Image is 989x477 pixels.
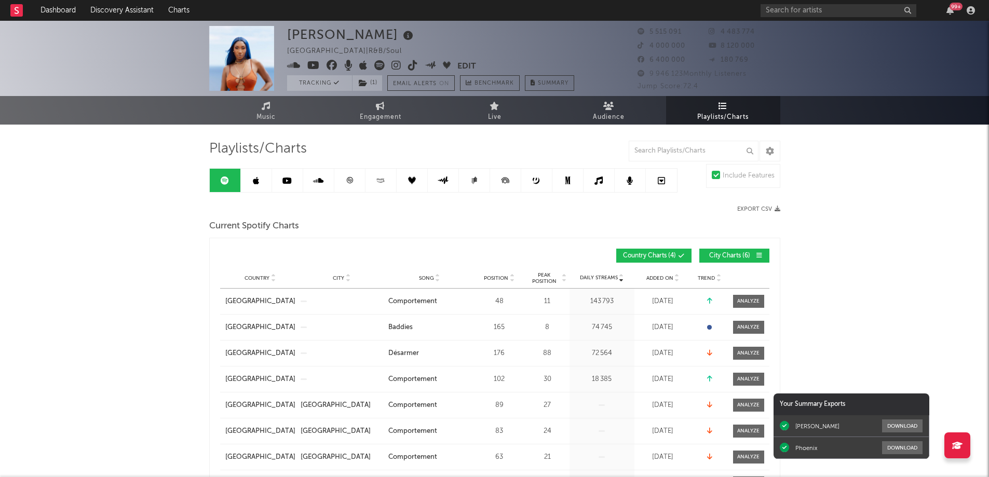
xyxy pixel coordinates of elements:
[209,96,323,125] a: Music
[709,29,755,35] span: 4 483 774
[209,220,299,233] span: Current Spotify Charts
[301,452,383,462] a: [GEOGRAPHIC_DATA]
[528,348,567,359] div: 88
[388,296,437,307] div: Comportement
[882,419,923,432] button: Download
[388,374,471,385] a: Comportement
[388,322,413,333] div: Baddies
[388,426,437,437] div: Comportement
[488,111,502,124] span: Live
[475,77,514,90] span: Benchmark
[225,426,295,437] a: [GEOGRAPHIC_DATA]
[388,452,471,462] a: Comportement
[572,296,632,307] div: 143 793
[528,272,561,284] span: Peak Position
[723,170,775,182] div: Include Features
[225,348,295,359] a: [GEOGRAPHIC_DATA]
[225,296,295,307] a: [GEOGRAPHIC_DATA]
[946,6,954,15] button: 99+
[795,423,839,430] div: [PERSON_NAME]
[439,81,449,87] em: On
[528,296,567,307] div: 11
[697,111,749,124] span: Playlists/Charts
[476,426,523,437] div: 83
[882,441,923,454] button: Download
[637,348,689,359] div: [DATE]
[580,274,618,282] span: Daily Streams
[552,96,666,125] a: Audience
[245,275,269,281] span: Country
[301,426,383,437] a: [GEOGRAPHIC_DATA]
[638,57,685,63] span: 6 400 000
[637,296,689,307] div: [DATE]
[360,111,401,124] span: Engagement
[572,374,632,385] div: 18 385
[709,43,755,49] span: 8 120 000
[476,452,523,462] div: 63
[287,75,352,91] button: Tracking
[638,43,685,49] span: 4 000 000
[225,400,295,411] a: [GEOGRAPHIC_DATA]
[388,374,437,385] div: Comportement
[287,26,416,43] div: [PERSON_NAME]
[225,452,295,462] a: [GEOGRAPHIC_DATA]
[387,75,455,91] button: Email AlertsOn
[774,393,929,415] div: Your Summary Exports
[709,57,749,63] span: 180 769
[225,322,295,333] a: [GEOGRAPHIC_DATA]
[388,400,437,411] div: Comportement
[438,96,552,125] a: Live
[637,322,689,333] div: [DATE]
[638,71,747,77] span: 9 946 123 Monthly Listeners
[388,348,419,359] div: Désarmer
[637,452,689,462] div: [DATE]
[323,96,438,125] a: Engagement
[698,275,715,281] span: Trend
[646,275,673,281] span: Added On
[333,275,344,281] span: City
[388,452,437,462] div: Comportement
[528,426,567,437] div: 24
[256,111,276,124] span: Music
[388,296,471,307] a: Comportement
[352,75,383,91] span: ( 1 )
[795,444,817,452] div: Phoenix
[637,374,689,385] div: [DATE]
[287,45,414,58] div: [GEOGRAPHIC_DATA] | R&B/Soul
[623,253,676,259] span: Country Charts ( 4 )
[476,348,523,359] div: 176
[616,249,692,263] button: Country Charts(4)
[528,374,567,385] div: 30
[572,348,632,359] div: 72 564
[388,322,471,333] a: Baddies
[301,400,383,411] a: [GEOGRAPHIC_DATA]
[638,83,698,90] span: Jump Score: 72.4
[706,253,754,259] span: City Charts ( 6 )
[460,75,520,91] a: Benchmark
[476,296,523,307] div: 48
[666,96,780,125] a: Playlists/Charts
[699,249,769,263] button: City Charts(6)
[528,322,567,333] div: 8
[476,400,523,411] div: 89
[209,143,307,155] span: Playlists/Charts
[538,80,568,86] span: Summary
[476,322,523,333] div: 165
[950,3,963,10] div: 99 +
[761,4,916,17] input: Search for artists
[301,400,371,411] div: [GEOGRAPHIC_DATA]
[638,29,682,35] span: 5 515 091
[528,400,567,411] div: 27
[388,348,471,359] a: Désarmer
[593,111,625,124] span: Audience
[419,275,434,281] span: Song
[572,322,632,333] div: 74 745
[637,426,689,437] div: [DATE]
[353,75,382,91] button: (1)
